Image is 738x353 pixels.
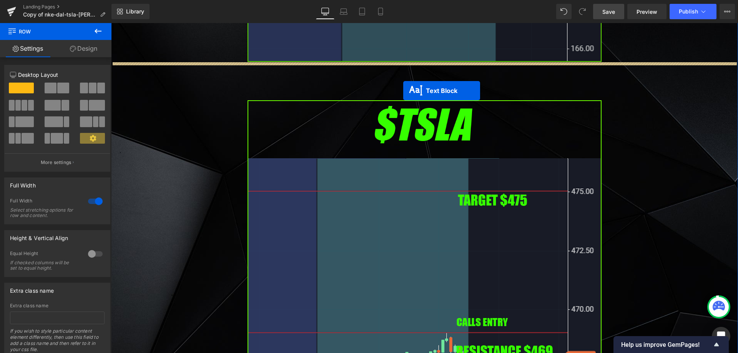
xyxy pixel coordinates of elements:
[111,4,150,19] a: New Library
[41,159,71,166] p: More settings
[712,327,730,345] div: Open Intercom Messenger
[679,8,698,15] span: Publish
[23,12,97,18] span: Copy of nke-dal-tsla-[PERSON_NAME]-spy
[720,4,735,19] button: More
[56,40,111,57] a: Design
[637,8,657,16] span: Preview
[602,8,615,16] span: Save
[10,250,80,259] div: Equal Height
[316,4,334,19] a: Desktop
[10,178,36,189] div: Full Width
[126,8,144,15] span: Library
[670,4,716,19] button: Publish
[371,4,390,19] a: Mobile
[621,340,721,349] button: Show survey - Help us improve GemPages!
[10,71,105,79] p: Desktop Layout
[10,207,79,218] div: Select stretching options for row and content.
[23,4,111,10] a: Landing Pages
[556,4,572,19] button: Undo
[8,23,85,40] span: Row
[10,283,54,294] div: Extra class name
[10,260,79,271] div: If checked columns will be set to equal height.
[10,230,68,241] div: Height & Vertical Align
[353,4,371,19] a: Tablet
[575,4,590,19] button: Redo
[621,341,712,348] span: Help us improve GemPages!
[10,303,105,308] div: Extra class name
[10,198,80,206] div: Full Width
[334,4,353,19] a: Laptop
[627,4,667,19] a: Preview
[5,153,110,171] button: More settings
